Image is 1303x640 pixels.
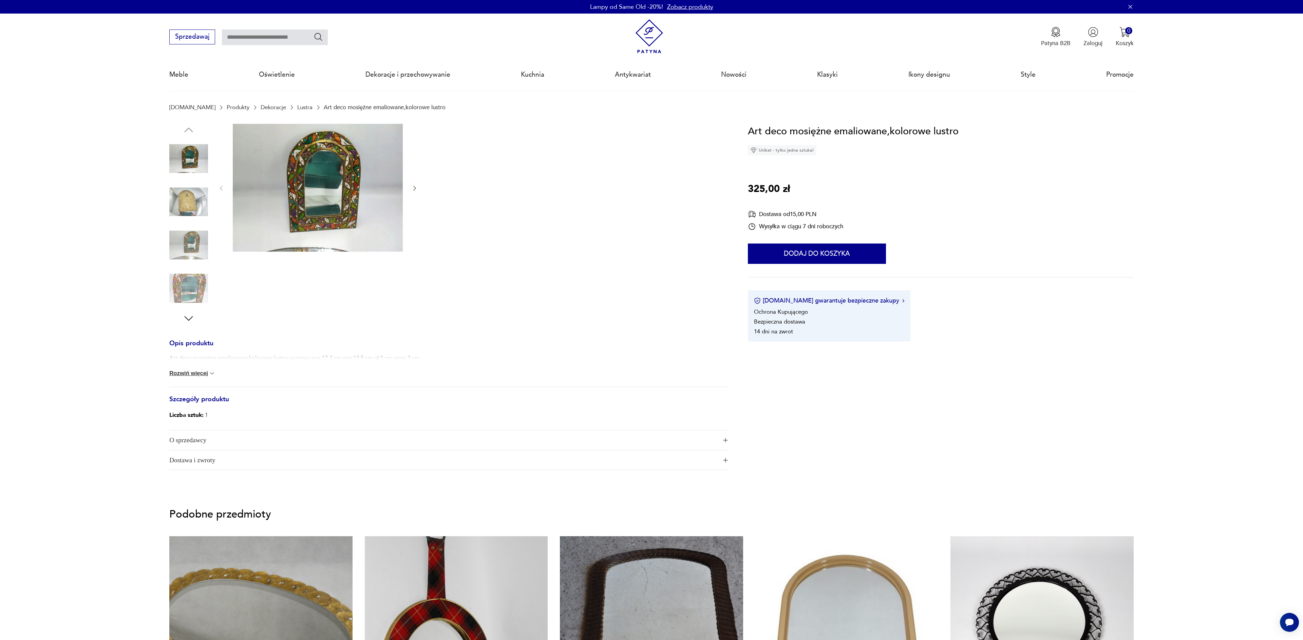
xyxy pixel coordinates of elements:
[754,308,808,316] li: Ochrona Kupującego
[754,297,761,304] img: Ikona certyfikatu
[721,59,747,90] a: Nowości
[169,139,208,178] img: Zdjęcie produktu Art deco mosiężne emaliowane,kolorowe lustro
[169,411,204,419] b: Liczba sztuk:
[817,59,838,90] a: Klasyki
[615,59,651,90] a: Antykwariat
[1116,27,1134,47] button: 0Koszyk
[1021,59,1036,90] a: Style
[1051,27,1061,37] img: Ikona medalu
[748,181,790,197] p: 325,00 zł
[169,182,208,221] img: Zdjęcie produktu Art deco mosiężne emaliowane,kolorowe lustro
[209,370,215,377] img: chevron down
[751,147,757,153] img: Ikona diamentu
[1125,27,1132,34] div: 0
[754,296,904,305] button: [DOMAIN_NAME] gwarantuje bezpieczne zakupy
[169,450,717,470] span: Dostawa i zwroty
[1041,27,1071,47] button: Patyna B2B
[748,222,843,231] div: Wysyłka w ciągu 7 dni roboczych
[754,328,793,335] li: 14 dni na zwrot
[169,354,421,362] p: Art deco mosiężne emaliowane,kolorowe lustro,wymiary:wys.17,3 cm.szer.12,5 cm.gł.3 cm.rama 3 cm.
[1088,27,1098,37] img: Ikonka użytkownika
[169,226,208,265] img: Zdjęcie produktu Art deco mosiężne emaliowane,kolorowe lustro
[748,244,886,264] button: Dodaj do koszyka
[632,19,666,54] img: Patyna - sklep z meblami i dekoracjami vintage
[169,509,1134,519] p: Podobne przedmioty
[365,59,450,90] a: Dekoracje i przechowywanie
[902,299,904,303] img: Ikona strzałki w prawo
[169,269,208,308] img: Zdjęcie produktu Art deco mosiężne emaliowane,kolorowe lustro
[169,59,188,90] a: Meble
[723,438,728,443] img: Ikona plusa
[667,3,713,11] a: Zobacz produkty
[227,104,249,111] a: Produkty
[723,458,728,463] img: Ikona plusa
[324,104,446,111] p: Art deco mosiężne emaliowane,kolorowe lustro
[1041,27,1071,47] a: Ikona medaluPatyna B2B
[259,59,295,90] a: Oświetlenie
[169,30,215,44] button: Sprzedawaj
[169,450,728,470] button: Ikona plusaDostawa i zwroty
[169,397,728,410] h3: Szczegóły produktu
[169,430,728,450] button: Ikona plusaO sprzedawcy
[169,35,215,40] a: Sprzedawaj
[1116,39,1134,47] p: Koszyk
[261,104,286,111] a: Dekoracje
[169,410,208,420] p: 1
[1119,27,1130,37] img: Ikona koszyka
[748,210,843,218] div: Dostawa od 15,00 PLN
[169,341,728,354] h3: Opis produktu
[908,59,950,90] a: Ikony designu
[169,370,215,377] button: Rozwiń więcej
[748,145,816,155] div: Unikat - tylko jedna sztuka!
[1083,27,1102,47] button: Zaloguj
[169,430,717,450] span: O sprzedawcy
[1280,613,1299,632] iframe: Smartsupp widget button
[1106,59,1134,90] a: Promocje
[1083,39,1102,47] p: Zaloguj
[169,104,215,111] a: [DOMAIN_NAME]
[314,32,323,42] button: Szukaj
[521,59,544,90] a: Kuchnia
[590,3,663,11] p: Lampy od Same Old -20%!
[297,104,313,111] a: Lustra
[1041,39,1071,47] p: Patyna B2B
[748,210,756,218] img: Ikona dostawy
[754,318,805,326] li: Bezpieczna dostawa
[748,124,959,139] h1: Art deco mosiężne emaliowane,kolorowe lustro
[233,124,403,252] img: Zdjęcie produktu Art deco mosiężne emaliowane,kolorowe lustro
